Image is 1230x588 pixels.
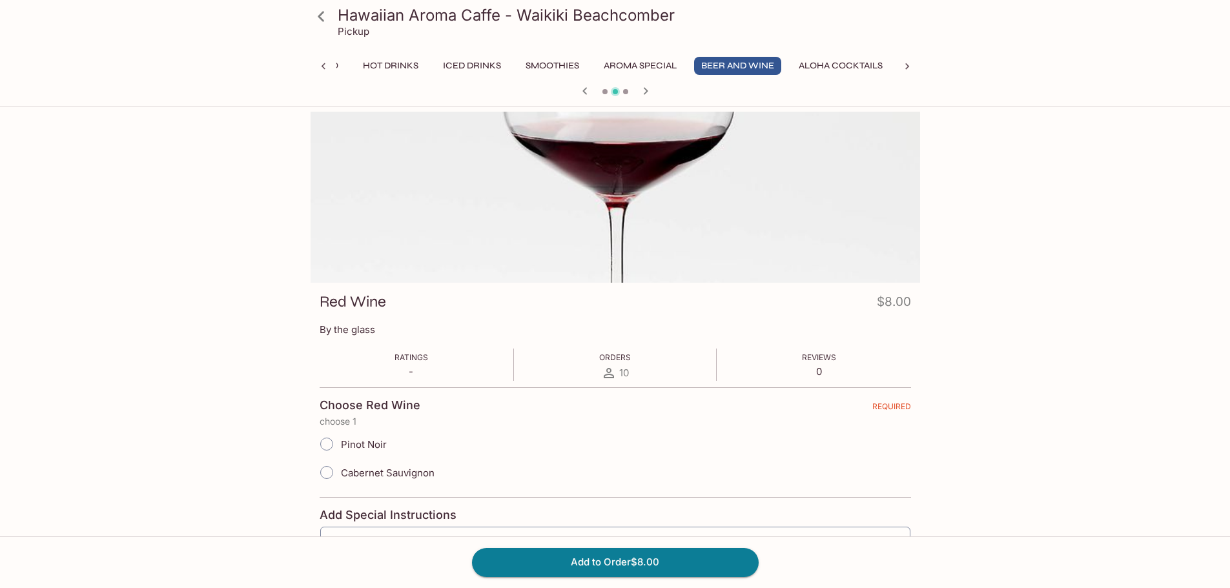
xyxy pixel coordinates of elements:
[320,323,911,336] p: By the glass
[320,398,420,412] h4: Choose Red Wine
[472,548,759,576] button: Add to Order$8.00
[341,467,435,479] span: Cabernet Sauvignon
[338,5,915,25] h3: Hawaiian Aroma Caffe - Waikiki Beachcomber
[436,57,508,75] button: Iced Drinks
[320,292,386,312] h3: Red Wine
[311,112,920,283] div: Red Wine
[320,416,911,427] p: choose 1
[597,57,684,75] button: Aroma Special
[518,57,586,75] button: Smoothies
[802,365,836,378] p: 0
[792,57,890,75] button: Aloha Cocktails
[802,352,836,362] span: Reviews
[395,365,428,378] p: -
[341,438,387,451] span: Pinot Noir
[877,292,911,317] h4: $8.00
[338,25,369,37] p: Pickup
[694,57,781,75] button: Beer and Wine
[320,508,911,522] h4: Add Special Instructions
[356,57,425,75] button: Hot Drinks
[619,367,629,379] span: 10
[872,401,911,416] span: REQUIRED
[395,352,428,362] span: Ratings
[599,352,631,362] span: Orders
